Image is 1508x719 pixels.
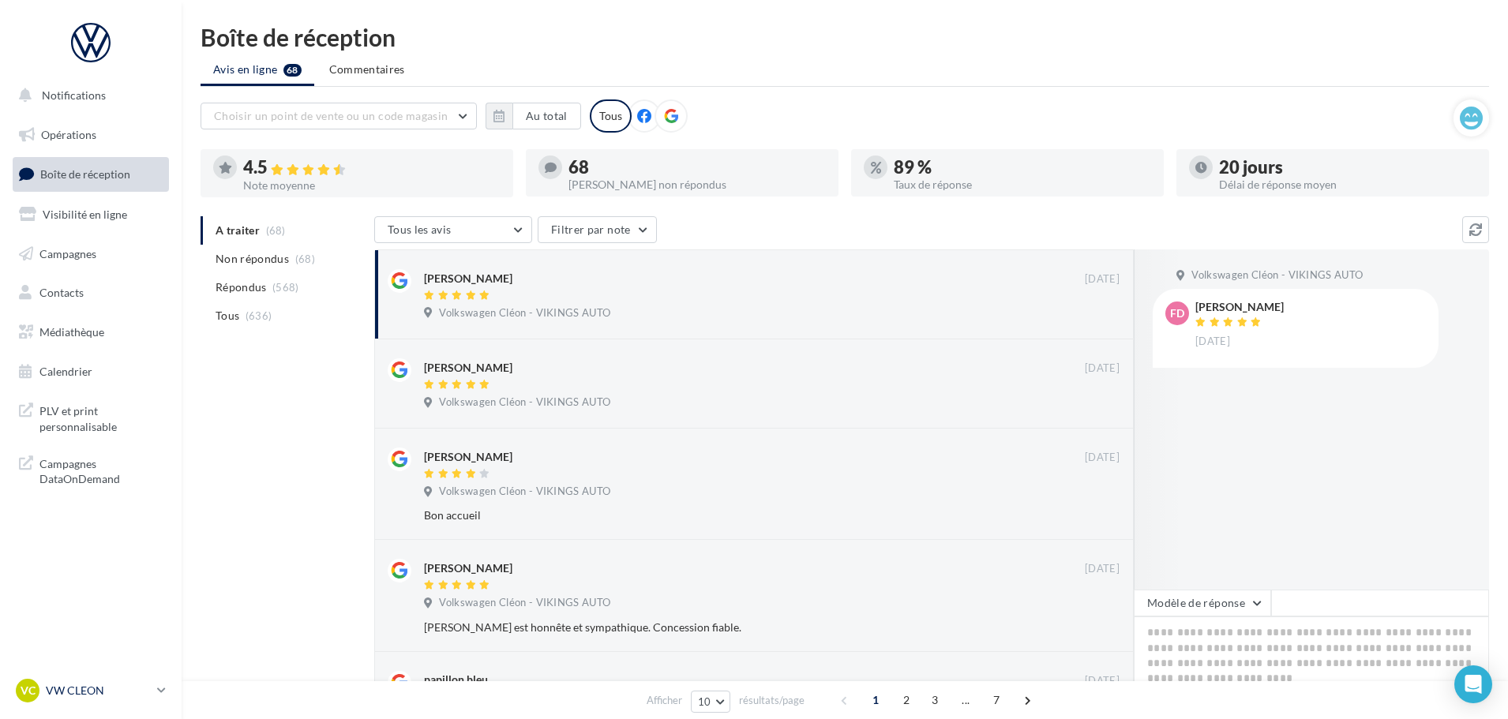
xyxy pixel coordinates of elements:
div: 89 % [894,159,1151,176]
a: PLV et print personnalisable [9,394,172,440]
span: Commentaires [329,62,405,76]
span: Opérations [41,128,96,141]
span: résultats/page [739,693,805,708]
button: 10 [691,691,731,713]
button: Au total [512,103,581,129]
div: Taux de réponse [894,179,1151,190]
span: Visibilité en ligne [43,208,127,221]
span: 7 [984,687,1009,713]
div: [PERSON_NAME] [424,271,512,286]
span: Non répondus [216,251,289,267]
div: Tous [590,99,632,133]
span: 3 [922,687,947,713]
span: ... [953,687,978,713]
span: Calendrier [39,365,92,378]
p: VW CLEON [46,683,151,698]
span: Contacts [39,286,84,299]
button: Choisir un point de vente ou un code magasin [201,103,477,129]
span: [DATE] [1085,451,1120,465]
span: Tous [216,308,239,324]
div: [PERSON_NAME] non répondus [568,179,826,190]
span: [DATE] [1085,272,1120,286]
span: Tous les avis [388,223,452,236]
span: PLV et print personnalisable [39,400,163,434]
span: [DATE] [1085,674,1120,688]
div: [PERSON_NAME] est honnête et sympathique. Concession fiable. [424,620,1017,635]
a: Calendrier [9,355,172,388]
div: [PERSON_NAME] [424,360,512,376]
span: Campagnes [39,246,96,260]
span: Volkswagen Cléon - VIKINGS AUTO [439,306,610,320]
div: Délai de réponse moyen [1219,179,1476,190]
a: Campagnes DataOnDemand [9,447,172,493]
div: Boîte de réception [201,25,1489,49]
button: Au total [486,103,581,129]
a: VC VW CLEON [13,676,169,706]
span: Volkswagen Cléon - VIKINGS AUTO [1191,268,1363,283]
span: Volkswagen Cléon - VIKINGS AUTO [439,596,610,610]
div: [PERSON_NAME] [1195,301,1284,313]
a: Opérations [9,118,172,152]
span: VC [21,683,36,698]
div: 20 jours [1219,159,1476,176]
span: [DATE] [1085,361,1120,376]
button: Filtrer par note [538,216,657,243]
span: 10 [698,695,711,708]
div: Open Intercom Messenger [1454,665,1492,703]
span: Volkswagen Cléon - VIKINGS AUTO [439,395,610,410]
span: Notifications [42,88,106,102]
span: [DATE] [1085,562,1120,576]
span: Volkswagen Cléon - VIKINGS AUTO [439,485,610,499]
a: Visibilité en ligne [9,198,172,231]
span: (68) [295,253,315,265]
div: papillon bleu [424,672,488,687]
div: 68 [568,159,826,176]
span: 2 [894,687,919,713]
a: Contacts [9,276,172,309]
span: [DATE] [1195,335,1230,349]
span: Campagnes DataOnDemand [39,453,163,487]
span: Répondus [216,279,267,295]
span: Choisir un point de vente ou un code magasin [214,109,448,122]
a: Boîte de réception [9,157,172,191]
button: Modèle de réponse [1134,590,1271,616]
span: Afficher [647,693,682,708]
span: Médiathèque [39,325,104,339]
span: (636) [246,309,272,322]
div: 4.5 [243,159,501,177]
div: Note moyenne [243,180,501,191]
div: [PERSON_NAME] [424,560,512,576]
a: Médiathèque [9,316,172,349]
span: (568) [272,281,299,294]
span: Fd [1170,305,1184,321]
button: Tous les avis [374,216,532,243]
a: Campagnes [9,238,172,271]
button: Notifications [9,79,166,112]
div: [PERSON_NAME] [424,449,512,465]
div: Bon accueil [424,507,1017,523]
span: Boîte de réception [40,167,130,181]
span: 1 [863,687,888,713]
